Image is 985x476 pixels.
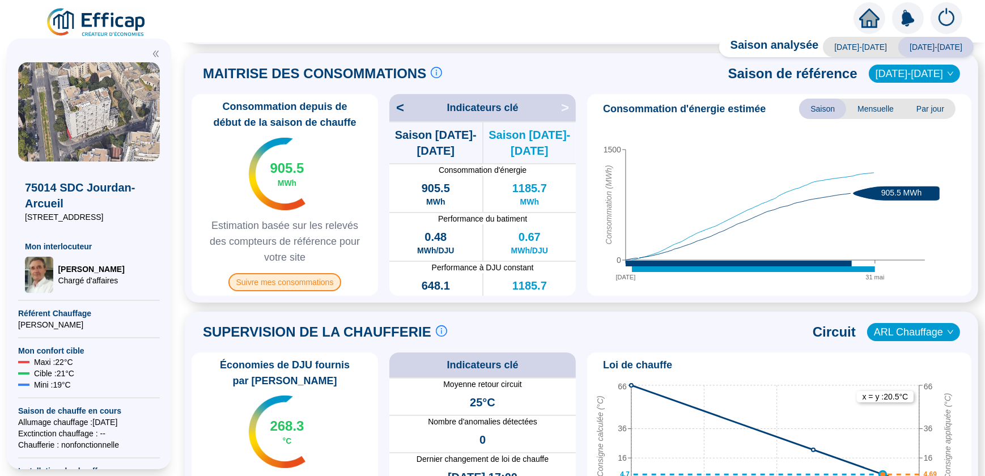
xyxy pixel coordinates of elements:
[18,428,160,439] span: Exctinction chauffage : --
[424,229,447,245] span: 0.48
[18,416,160,428] span: Allumage chauffage : [DATE]
[616,273,636,280] tspan: [DATE]
[947,70,954,77] span: down
[617,256,621,265] tspan: 0
[426,294,445,305] span: MWh
[203,323,431,341] span: SUPERVISION DE LA CHAUFFERIE
[270,159,304,177] span: 905.5
[947,329,954,335] span: down
[892,2,924,34] img: alerts
[45,7,148,39] img: efficap energie logo
[924,382,933,391] tspan: 66
[389,416,576,427] span: Nombre d'anomalies détectées
[905,99,956,119] span: Par jour
[228,273,342,291] span: Suivre mes consommations
[931,2,962,34] img: alerts
[278,177,296,189] span: MWh
[470,394,495,410] span: 25°C
[389,262,576,273] span: Performance à DJU constant
[25,180,153,211] span: 75014 SDC Jourdan-Arcueil
[18,405,160,416] span: Saison de chauffe en cours
[18,345,160,356] span: Mon confort cible
[846,99,905,119] span: Mensuelle
[203,65,426,83] span: MAITRISE DES CONSOMMATIONS
[604,165,613,244] tspan: Consommation (MWh)
[25,257,53,293] img: Chargé d'affaires
[18,439,160,450] span: Chaufferie : non fonctionnelle
[483,127,576,159] span: Saison [DATE]-[DATE]
[249,138,306,210] img: indicateur températures
[34,356,73,368] span: Maxi : 22 °C
[799,99,846,119] span: Saison
[152,50,160,58] span: double-left
[479,432,486,448] span: 0
[34,368,74,379] span: Cible : 21 °C
[604,145,621,154] tspan: 1500
[520,294,539,305] span: MWh
[876,65,953,82] span: 2019-2020
[389,453,576,465] span: Dernier changement de loi de chauffe
[389,379,576,390] span: Moyenne retour circuit
[447,100,518,116] span: Indicateurs clé
[389,213,576,224] span: Performance du batiment
[34,379,71,390] span: Mini : 19 °C
[196,357,373,389] span: Économies de DJU fournis par [PERSON_NAME]
[881,188,922,197] text: 905.5 MWh
[389,99,404,117] span: <
[924,424,933,433] tspan: 36
[512,278,547,294] span: 1185.7
[874,324,953,341] span: ARL Chauffage
[18,308,160,319] span: Référent Chauffage
[436,325,447,337] span: info-circle
[270,417,304,435] span: 268.3
[603,101,766,117] span: Consommation d'énergie estimée
[898,37,974,57] span: [DATE]-[DATE]
[196,218,373,265] span: Estimation basée sur les relevés des compteurs de référence pour votre site
[58,263,124,275] span: [PERSON_NAME]
[512,180,547,196] span: 1185.7
[520,196,539,207] span: MWh
[511,245,548,256] span: MWh/DJU
[603,357,672,373] span: Loi de chauffe
[618,453,627,462] tspan: 16
[561,99,576,117] span: >
[25,241,153,252] span: Mon interlocuteur
[422,180,450,196] span: 905.5
[728,65,857,83] span: Saison de référence
[519,229,541,245] span: 0.67
[417,245,454,256] span: MWh/DJU
[389,127,482,159] span: Saison [DATE]-[DATE]
[283,435,292,447] span: °C
[618,424,627,433] tspan: 36
[25,211,153,223] span: [STREET_ADDRESS]
[863,392,908,401] text: x = y : 20.5 °C
[924,453,933,462] tspan: 16
[249,396,306,468] img: indicateur températures
[431,67,442,78] span: info-circle
[389,164,576,176] span: Consommation d'énergie
[813,323,856,341] span: Circuit
[719,37,819,57] span: Saison analysée
[447,357,518,373] span: Indicateurs clé
[859,8,880,28] span: home
[426,196,445,207] span: MWh
[865,273,884,280] tspan: 31 mai
[196,99,373,130] span: Consommation depuis de début de la saison de chauffe
[58,275,124,286] span: Chargé d'affaires
[823,37,898,57] span: [DATE]-[DATE]
[18,319,160,330] span: [PERSON_NAME]
[422,278,450,294] span: 648.1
